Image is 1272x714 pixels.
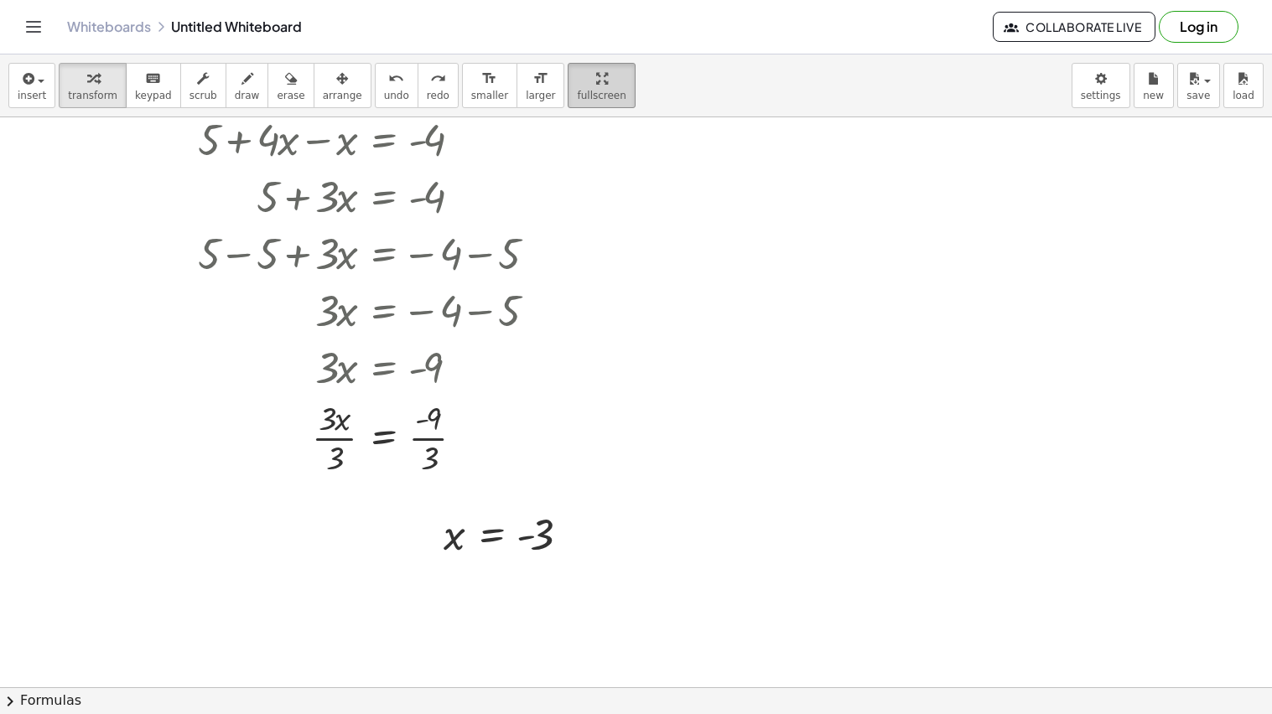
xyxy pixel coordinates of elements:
[323,90,362,101] span: arrange
[1081,90,1121,101] span: settings
[135,90,172,101] span: keypad
[126,63,181,108] button: keyboardkeypad
[68,90,117,101] span: transform
[430,69,446,89] i: redo
[180,63,226,108] button: scrub
[568,63,635,108] button: fullscreen
[277,90,304,101] span: erase
[1177,63,1220,108] button: save
[1143,90,1164,101] span: new
[993,12,1155,42] button: Collaborate Live
[526,90,555,101] span: larger
[517,63,564,108] button: format_sizelarger
[388,69,404,89] i: undo
[427,90,449,101] span: redo
[59,63,127,108] button: transform
[18,90,46,101] span: insert
[471,90,508,101] span: smaller
[1072,63,1130,108] button: settings
[20,13,47,40] button: Toggle navigation
[145,69,161,89] i: keyboard
[462,63,517,108] button: format_sizesmaller
[1134,63,1174,108] button: new
[532,69,548,89] i: format_size
[1223,63,1264,108] button: load
[8,63,55,108] button: insert
[418,63,459,108] button: redoredo
[1159,11,1238,43] button: Log in
[1233,90,1254,101] span: load
[481,69,497,89] i: format_size
[1186,90,1210,101] span: save
[384,90,409,101] span: undo
[235,90,260,101] span: draw
[577,90,626,101] span: fullscreen
[226,63,269,108] button: draw
[314,63,371,108] button: arrange
[67,18,151,35] a: Whiteboards
[1007,19,1141,34] span: Collaborate Live
[267,63,314,108] button: erase
[190,90,217,101] span: scrub
[375,63,418,108] button: undoundo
